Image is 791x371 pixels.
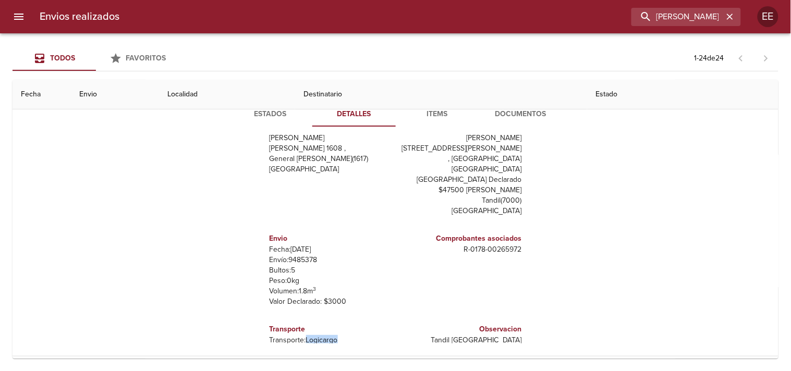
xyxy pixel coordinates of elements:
div: EE [758,6,778,27]
p: Bultos: 5 [270,265,392,276]
div: Tabs Envios [13,46,179,71]
th: Destinatario [295,80,587,109]
p: [PERSON_NAME] 1608 , [270,143,392,154]
h6: Observacion [400,324,522,335]
p: [GEOGRAPHIC_DATA] [400,206,522,216]
h6: Envios realizados [40,8,119,25]
span: Items [402,108,473,121]
p: Envío: 9485378 [270,255,392,265]
span: Detalles [319,108,390,121]
p: 1 - 24 de 24 [695,53,724,64]
th: Localidad [159,80,295,109]
span: Estados [235,108,306,121]
p: Peso: 0 kg [270,276,392,286]
p: Valor Declarado: $ 3000 [270,296,392,307]
h6: Comprobantes asociados [400,233,522,244]
p: Transporte: Logicargo [270,335,392,345]
p: [GEOGRAPHIC_DATA] [270,164,392,175]
h6: Envio [270,233,392,244]
div: Abrir información de usuario [758,6,778,27]
span: Favoritos [126,54,166,63]
span: Documentos [485,108,556,121]
p: Volumen: 1.8 m [270,286,392,296]
th: Envio [71,80,159,109]
th: Estado [587,80,778,109]
p: [PERSON_NAME] [270,133,392,143]
span: Pagina siguiente [753,46,778,71]
span: Pagina anterior [728,53,753,63]
span: Todos [50,54,75,63]
p: Tandil [GEOGRAPHIC_DATA] [400,335,522,345]
sup: 3 [313,286,317,292]
p: [STREET_ADDRESS][PERSON_NAME] , [GEOGRAPHIC_DATA] [GEOGRAPHIC_DATA] [GEOGRAPHIC_DATA] Declarado $... [400,143,522,195]
button: menu [6,4,31,29]
input: buscar [631,8,723,26]
th: Fecha [13,80,71,109]
p: General [PERSON_NAME] ( 1617 ) [270,154,392,164]
p: Tandil ( 7000 ) [400,195,522,206]
p: Fecha: [DATE] [270,244,392,255]
p: R - 0178 - 00265972 [400,244,522,255]
h6: Transporte [270,324,392,335]
p: [PERSON_NAME] [400,133,522,143]
div: Tabs detalle de guia [229,102,563,127]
